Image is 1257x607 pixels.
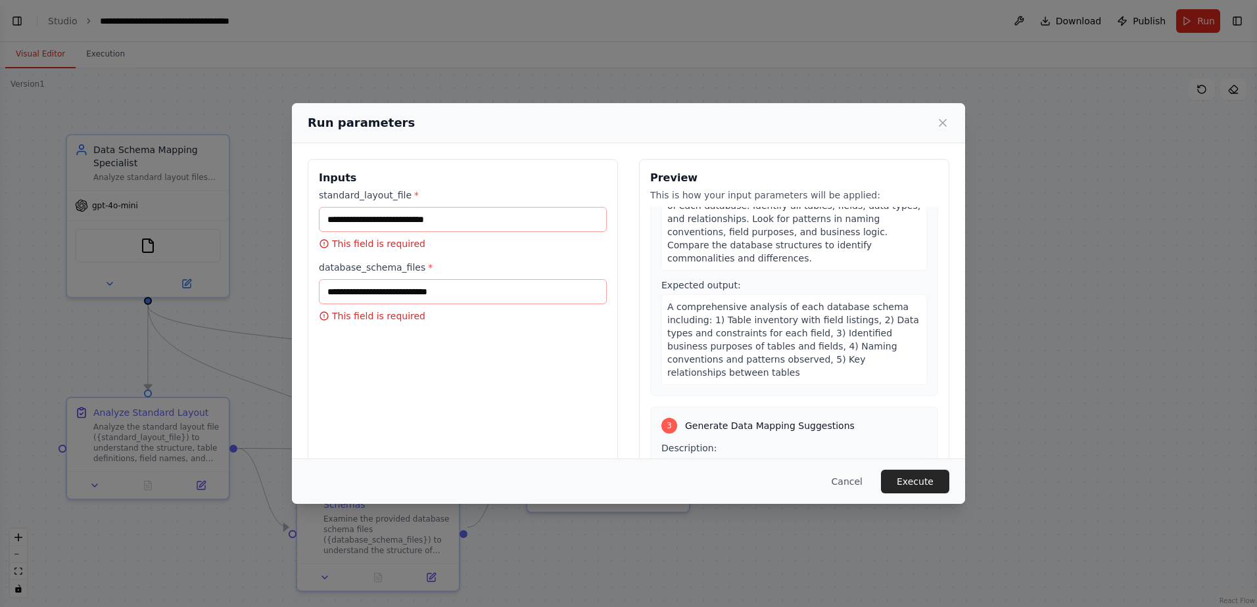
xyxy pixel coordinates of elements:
[319,237,607,250] p: This field is required
[308,114,415,132] h2: Run parameters
[319,309,607,323] p: This field is required
[650,170,938,186] h3: Preview
[685,419,855,432] span: Generate Data Mapping Suggestions
[661,280,741,290] span: Expected output:
[319,170,607,186] h3: Inputs
[319,189,607,202] label: standard_layout_file
[319,261,607,274] label: database_schema_files
[661,418,677,434] div: 3
[661,443,717,453] span: Description:
[881,470,949,493] button: Execute
[667,302,919,378] span: A comprehensive analysis of each database schema including: 1) Table inventory with field listing...
[821,470,873,493] button: Cancel
[650,189,938,202] p: This is how your input parameters will be applied:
